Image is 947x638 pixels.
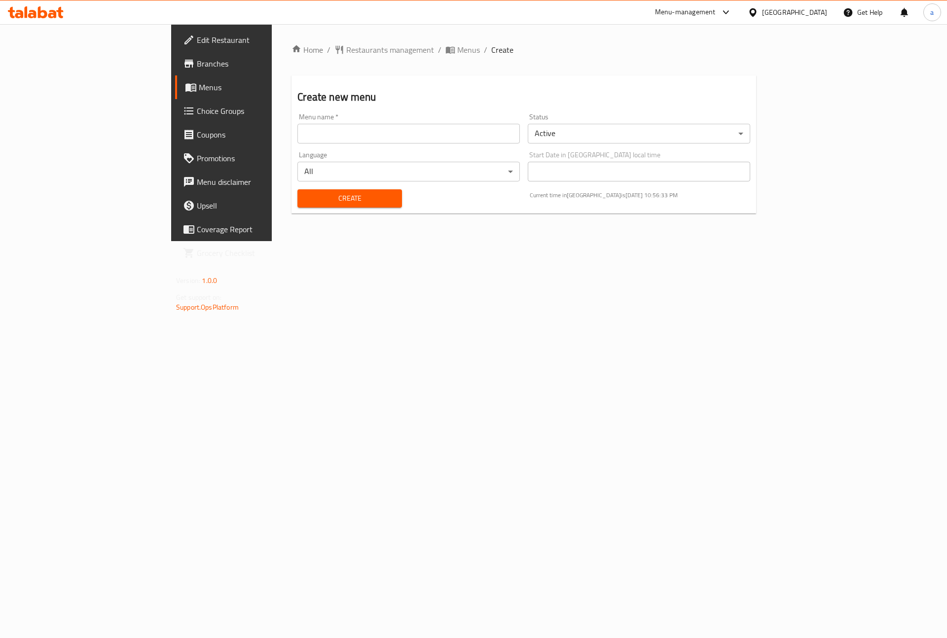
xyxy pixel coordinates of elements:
[199,81,322,93] span: Menus
[528,124,750,143] div: Active
[297,162,520,181] div: All
[346,44,434,56] span: Restaurants management
[491,44,513,56] span: Create
[457,44,480,56] span: Menus
[305,192,394,205] span: Create
[197,223,322,235] span: Coverage Report
[175,170,329,194] a: Menu disclaimer
[197,200,322,212] span: Upsell
[202,274,217,287] span: 1.0.0
[291,44,756,56] nav: breadcrumb
[930,7,934,18] span: a
[438,44,441,56] li: /
[175,194,329,217] a: Upsell
[175,52,329,75] a: Branches
[334,44,434,56] a: Restaurants management
[197,152,322,164] span: Promotions
[484,44,487,56] li: /
[530,191,750,200] p: Current time in [GEOGRAPHIC_DATA] is [DATE] 10:56:33 PM
[197,58,322,70] span: Branches
[176,301,239,314] a: Support.OpsPlatform
[297,189,401,208] button: Create
[176,274,200,287] span: Version:
[197,176,322,188] span: Menu disclaimer
[762,7,827,18] div: [GEOGRAPHIC_DATA]
[197,34,322,46] span: Edit Restaurant
[297,90,750,105] h2: Create new menu
[655,6,716,18] div: Menu-management
[175,217,329,241] a: Coverage Report
[176,291,221,304] span: Get support on:
[197,129,322,141] span: Coupons
[175,123,329,146] a: Coupons
[175,146,329,170] a: Promotions
[197,105,322,117] span: Choice Groups
[197,247,322,259] span: Grocery Checklist
[175,28,329,52] a: Edit Restaurant
[175,99,329,123] a: Choice Groups
[445,44,480,56] a: Menus
[297,124,520,143] input: Please enter Menu name
[175,241,329,265] a: Grocery Checklist
[175,75,329,99] a: Menus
